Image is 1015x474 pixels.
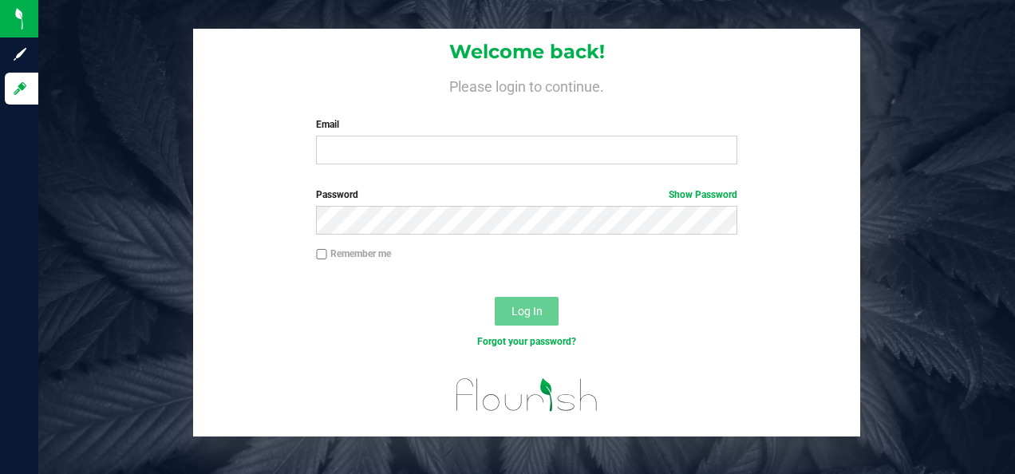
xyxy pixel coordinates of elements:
label: Email [316,117,737,132]
h4: Please login to continue. [193,76,860,95]
a: Show Password [669,189,737,200]
a: Forgot your password? [477,336,576,347]
h1: Welcome back! [193,41,860,62]
label: Remember me [316,247,391,261]
input: Remember me [316,249,327,260]
img: flourish_logo.svg [444,366,610,424]
button: Log In [495,297,559,326]
span: Password [316,189,358,200]
inline-svg: Sign up [12,46,28,62]
span: Log In [511,305,543,318]
inline-svg: Log in [12,81,28,97]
